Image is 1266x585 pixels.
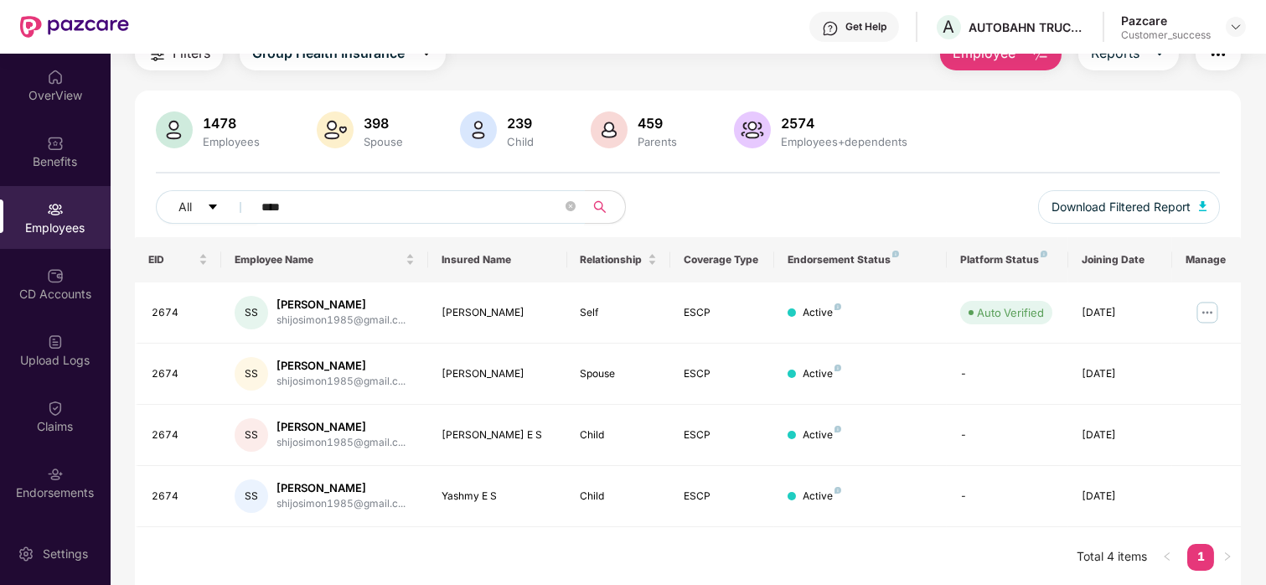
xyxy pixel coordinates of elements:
div: ESCP [684,305,761,321]
span: A [943,17,955,37]
div: Active [803,366,841,382]
span: All [178,198,192,216]
button: Allcaret-down [156,190,258,224]
div: Pazcare [1121,13,1211,28]
div: 2674 [152,427,208,443]
div: Employees+dependents [778,135,911,148]
button: left [1154,544,1181,571]
div: 239 [504,115,537,132]
img: New Pazcare Logo [20,16,129,38]
div: 2674 [152,489,208,505]
button: right [1214,544,1241,571]
div: ESCP [684,427,761,443]
button: search [584,190,626,224]
img: svg+xml;base64,PHN2ZyB4bWxucz0iaHR0cDovL3d3dy53My5vcmcvMjAwMC9zdmciIHhtbG5zOnhsaW5rPSJodHRwOi8vd3... [156,111,193,148]
div: [PERSON_NAME] [276,358,406,374]
div: ESCP [684,366,761,382]
div: [DATE] [1082,489,1159,505]
div: Platform Status [960,253,1054,267]
td: - [947,344,1067,405]
div: Active [803,305,841,321]
li: Total 4 items [1077,544,1147,571]
div: Yashmy E S [442,489,553,505]
div: Child [504,135,537,148]
img: svg+xml;base64,PHN2ZyB4bWxucz0iaHR0cDovL3d3dy53My5vcmcvMjAwMC9zdmciIHhtbG5zOnhsaW5rPSJodHRwOi8vd3... [1029,44,1049,65]
div: ESCP [684,489,761,505]
div: 1478 [199,115,263,132]
span: search [584,200,617,214]
img: svg+xml;base64,PHN2ZyB4bWxucz0iaHR0cDovL3d3dy53My5vcmcvMjAwMC9zdmciIHdpZHRoPSI4IiBoZWlnaHQ9IjgiIH... [835,487,841,494]
img: svg+xml;base64,PHN2ZyB4bWxucz0iaHR0cDovL3d3dy53My5vcmcvMjAwMC9zdmciIHhtbG5zOnhsaW5rPSJodHRwOi8vd3... [317,111,354,148]
div: Spouse [360,135,406,148]
div: 459 [634,115,680,132]
div: 2674 [152,305,208,321]
div: Parents [634,135,680,148]
span: caret-down [420,46,433,61]
img: svg+xml;base64,PHN2ZyB4bWxucz0iaHR0cDovL3d3dy53My5vcmcvMjAwMC9zdmciIHdpZHRoPSIyNCIgaGVpZ2h0PSIyNC... [1208,44,1228,65]
div: 398 [360,115,406,132]
th: Joining Date [1068,237,1172,282]
div: shijosimon1985@gmail.c... [276,496,406,512]
img: svg+xml;base64,PHN2ZyB4bWxucz0iaHR0cDovL3d3dy53My5vcmcvMjAwMC9zdmciIHdpZHRoPSI4IiBoZWlnaHQ9IjgiIH... [1041,251,1047,257]
img: svg+xml;base64,PHN2ZyB4bWxucz0iaHR0cDovL3d3dy53My5vcmcvMjAwMC9zdmciIHdpZHRoPSI4IiBoZWlnaHQ9IjgiIH... [892,251,899,257]
img: svg+xml;base64,PHN2ZyBpZD0iQmVuZWZpdHMiIHhtbG5zPSJodHRwOi8vd3d3LnczLm9yZy8yMDAwL3N2ZyIgd2lkdGg9Ij... [47,135,64,152]
div: Spouse [581,366,658,382]
div: Child [581,427,658,443]
img: svg+xml;base64,PHN2ZyB4bWxucz0iaHR0cDovL3d3dy53My5vcmcvMjAwMC9zdmciIHhtbG5zOnhsaW5rPSJodHRwOi8vd3... [591,111,628,148]
div: [PERSON_NAME] [276,419,406,435]
th: Employee Name [221,237,429,282]
img: svg+xml;base64,PHN2ZyBpZD0iRW1wbG95ZWVzIiB4bWxucz0iaHR0cDovL3d3dy53My5vcmcvMjAwMC9zdmciIHdpZHRoPS... [47,201,64,218]
img: svg+xml;base64,PHN2ZyBpZD0iU2V0dGluZy0yMHgyMCIgeG1sbnM9Imh0dHA6Ly93d3cudzMub3JnLzIwMDAvc3ZnIiB3aW... [18,546,34,562]
span: caret-down [1153,46,1166,61]
span: Employee Name [235,253,403,267]
button: Download Filtered Report [1038,190,1221,224]
div: [DATE] [1082,427,1159,443]
span: close-circle [566,199,576,215]
div: SS [235,479,268,513]
td: - [947,466,1067,527]
div: [PERSON_NAME] [276,480,406,496]
div: [PERSON_NAME] [442,305,553,321]
div: [PERSON_NAME] [276,297,406,313]
div: AUTOBAHN TRUCKING [969,19,1086,35]
img: svg+xml;base64,PHN2ZyBpZD0iVXBsb2FkX0xvZ3MiIGRhdGEtbmFtZT0iVXBsb2FkIExvZ3MiIHhtbG5zPSJodHRwOi8vd3... [47,334,64,350]
span: Relationship [581,253,645,267]
span: EID [148,253,195,267]
div: Child [581,489,658,505]
div: Active [803,427,841,443]
img: svg+xml;base64,PHN2ZyBpZD0iRHJvcGRvd24tMzJ4MzIiIHhtbG5zPSJodHRwOi8vd3d3LnczLm9yZy8yMDAwL3N2ZyIgd2... [1229,20,1243,34]
div: Get Help [845,20,886,34]
img: svg+xml;base64,PHN2ZyBpZD0iQ2xhaW0iIHhtbG5zPSJodHRwOi8vd3d3LnczLm9yZy8yMDAwL3N2ZyIgd2lkdGg9IjIwIi... [47,400,64,417]
img: svg+xml;base64,PHN2ZyB4bWxucz0iaHR0cDovL3d3dy53My5vcmcvMjAwMC9zdmciIHdpZHRoPSI4IiBoZWlnaHQ9IjgiIH... [835,303,841,310]
img: svg+xml;base64,PHN2ZyB4bWxucz0iaHR0cDovL3d3dy53My5vcmcvMjAwMC9zdmciIHhtbG5zOnhsaW5rPSJodHRwOi8vd3... [734,111,771,148]
th: Insured Name [428,237,566,282]
span: left [1162,551,1172,562]
span: Download Filtered Report [1052,198,1191,216]
li: Previous Page [1154,544,1181,571]
img: svg+xml;base64,PHN2ZyB4bWxucz0iaHR0cDovL3d3dy53My5vcmcvMjAwMC9zdmciIHdpZHRoPSIyNCIgaGVpZ2h0PSIyNC... [147,44,168,65]
div: 2574 [778,115,911,132]
div: 2674 [152,366,208,382]
div: shijosimon1985@gmail.c... [276,435,406,451]
div: Endorsement Status [788,253,933,267]
img: svg+xml;base64,PHN2ZyBpZD0iSGVscC0zMngzMiIgeG1sbnM9Imh0dHA6Ly93d3cudzMub3JnLzIwMDAvc3ZnIiB3aWR0aD... [822,20,839,37]
img: svg+xml;base64,PHN2ZyB4bWxucz0iaHR0cDovL3d3dy53My5vcmcvMjAwMC9zdmciIHdpZHRoPSI4IiBoZWlnaHQ9IjgiIH... [835,365,841,371]
div: [PERSON_NAME] [442,366,553,382]
div: Auto Verified [977,304,1044,321]
span: close-circle [566,201,576,211]
span: caret-down [207,201,219,215]
div: Self [581,305,658,321]
div: shijosimon1985@gmail.c... [276,374,406,390]
img: svg+xml;base64,PHN2ZyB4bWxucz0iaHR0cDovL3d3dy53My5vcmcvMjAwMC9zdmciIHhtbG5zOnhsaW5rPSJodHRwOi8vd3... [1199,201,1207,211]
th: Manage [1172,237,1242,282]
div: Active [803,489,841,505]
div: [DATE] [1082,305,1159,321]
span: right [1222,551,1232,562]
th: EID [135,237,221,282]
img: manageButton [1194,299,1221,326]
th: Relationship [567,237,671,282]
div: SS [235,296,268,329]
img: svg+xml;base64,PHN2ZyB4bWxucz0iaHR0cDovL3d3dy53My5vcmcvMjAwMC9zdmciIHhtbG5zOnhsaW5rPSJodHRwOi8vd3... [460,111,497,148]
li: 1 [1187,544,1214,571]
li: Next Page [1214,544,1241,571]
